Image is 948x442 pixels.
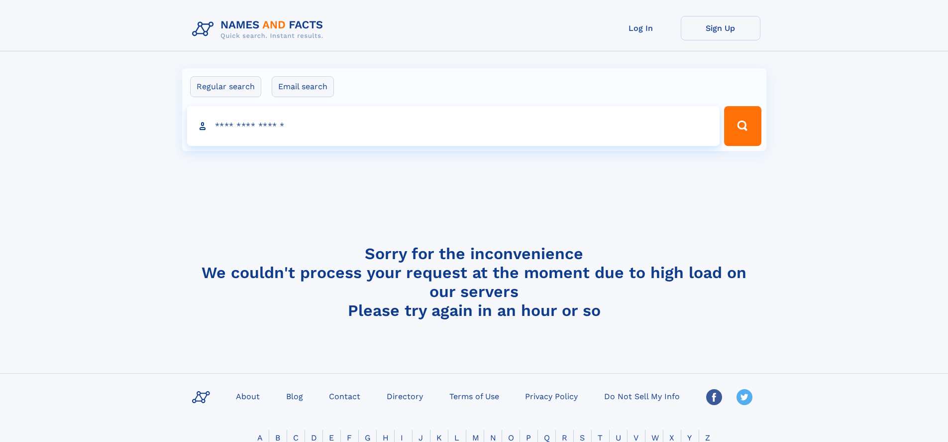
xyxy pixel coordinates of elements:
a: Terms of Use [445,389,503,403]
img: Logo Names and Facts [188,16,331,43]
a: Do Not Sell My Info [600,389,684,403]
h4: Sorry for the inconvenience We couldn't process your request at the moment due to high load on ou... [188,244,760,320]
a: Privacy Policy [521,389,582,403]
input: search input [187,106,720,146]
a: Log In [601,16,681,40]
label: Email search [272,76,334,97]
img: Facebook [706,389,722,405]
label: Regular search [190,76,261,97]
a: Sign Up [681,16,760,40]
a: About [232,389,264,403]
button: Search Button [724,106,761,146]
img: Twitter [737,389,752,405]
a: Directory [383,389,427,403]
a: Contact [325,389,364,403]
a: Blog [282,389,307,403]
